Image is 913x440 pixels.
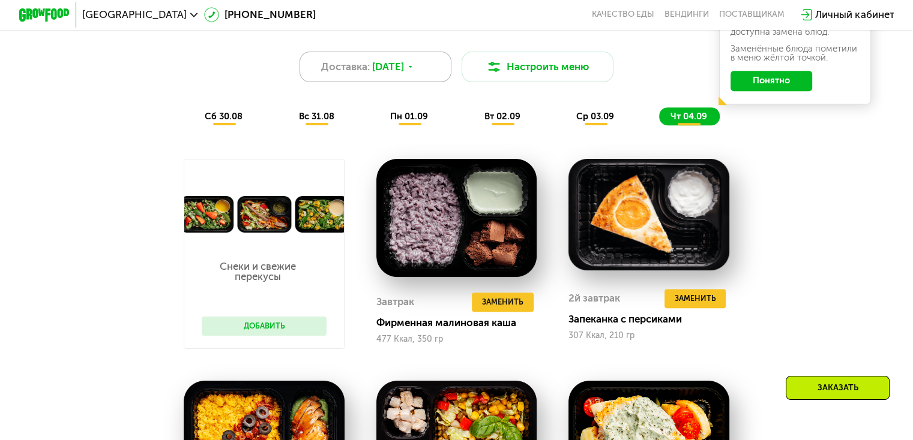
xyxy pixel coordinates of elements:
span: Заменить [482,296,523,308]
button: Настроить меню [462,52,614,82]
div: Завтрак [376,293,414,312]
div: Заменённые блюда пометили в меню жёлтой точкой. [731,44,860,62]
span: пн 01.09 [390,111,428,122]
span: вс 31.08 [299,111,334,122]
span: сб 30.08 [205,111,243,122]
div: 477 Ккал, 350 гр [376,334,537,344]
span: [GEOGRAPHIC_DATA] [82,10,187,20]
div: Запеканка с персиками [568,313,739,326]
span: Доставка: [321,59,370,74]
div: Фирменная малиновая каша [376,317,547,329]
div: 307 Ккал, 210 гр [568,331,729,340]
span: вт 02.09 [484,111,520,122]
button: Заменить [664,289,726,308]
div: 2й завтрак [568,289,620,308]
div: Заказать [786,376,890,400]
button: Понятно [731,71,812,91]
span: чт 04.09 [670,111,707,122]
span: [DATE] [372,59,404,74]
p: Снеки и свежие перекусы [202,261,314,282]
a: Вендинги [664,10,709,20]
a: Качество еды [592,10,654,20]
div: поставщикам [719,10,785,20]
span: Заменить [674,292,716,305]
div: Личный кабинет [815,7,894,22]
a: [PHONE_NUMBER] [204,7,316,22]
span: ср 03.09 [576,111,614,122]
button: Заменить [472,293,534,312]
div: В даты, выделенные желтым, доступна замена блюд. [731,19,860,37]
button: Добавить [202,317,327,336]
